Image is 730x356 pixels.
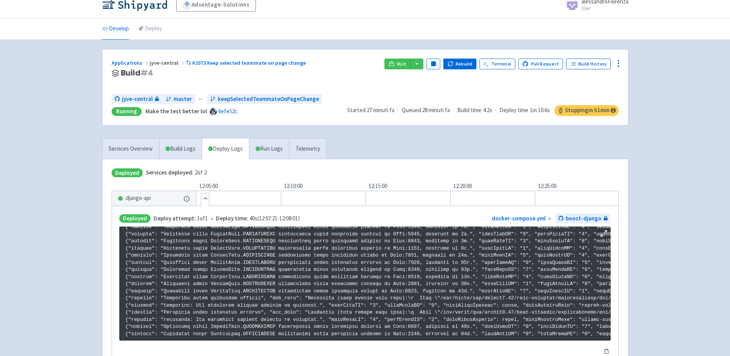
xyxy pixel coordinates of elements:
a: docker-compose.yml [492,215,546,222]
span: jyve-central [150,59,186,66]
a: Run Logs [249,138,289,160]
span: Deploy time: [216,215,248,222]
span: 4.2s [483,106,492,115]
a: 6efe52c [218,107,237,115]
span: Visit [397,61,407,67]
span: Build [121,69,153,77]
span: boost-django [566,214,601,223]
div: · · · [347,105,619,116]
a: Telemetry [289,138,326,160]
div: 12:15:00 [366,182,450,191]
a: Pull Request [518,59,563,69]
a: Deploy [138,18,162,40]
a: Build Logs [159,138,202,160]
span: 1 of 1 [154,214,208,223]
small: User [581,6,628,11]
span: Stopping in 51 min [555,105,619,116]
span: Started [347,106,394,114]
button: Pause [426,59,440,69]
button: Rebuild [443,59,476,69]
strong: Make the test better lol [145,107,207,115]
span: 1m 10.6s [530,106,550,115]
span: Deploy time [499,106,528,115]
a: Deploy Logs [202,138,249,160]
a: jyve-central [112,94,162,104]
span: django-api [126,194,151,203]
a: boost-django [555,213,611,224]
time: 28 minuti fa [422,106,450,114]
div: 12:25:00 [535,182,620,191]
button: Maximize log window [600,230,608,237]
span: Deploy attempt: [154,215,196,222]
a: Services Overview [102,138,159,160]
div: Running [112,107,142,116]
span: Deployed [112,168,143,177]
a: Develop [102,18,129,40]
span: Queued [402,106,450,114]
span: Build time [457,106,481,115]
a: Visit [384,59,411,69]
span: keepSelectedTeammateOnPageChange [218,95,319,104]
span: 2 of 2 [146,168,207,177]
span: # 4 [140,67,153,78]
a: Build History [566,59,611,69]
span: • [154,214,300,223]
div: 12:20:00 [450,182,535,191]
span: jyve-central [122,95,153,104]
a: #2073 Keep selected teammate on page change [186,59,307,66]
span: ← [198,95,204,104]
time: 27 minuti fa [367,106,394,114]
span: Deployed [119,214,150,223]
span: Services deployed: [146,169,194,176]
a: master [163,94,195,104]
a: Applications [112,59,150,66]
div: 12:05:00 [196,182,281,191]
span: master [174,95,192,104]
div: 12:10:00 [281,182,366,191]
a: keepSelectedTeammateOnPageChange [207,94,322,104]
a: Terminal [479,59,515,69]
span: 40s ( 12:07:21 - 12:08:01 ) [216,214,300,223]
